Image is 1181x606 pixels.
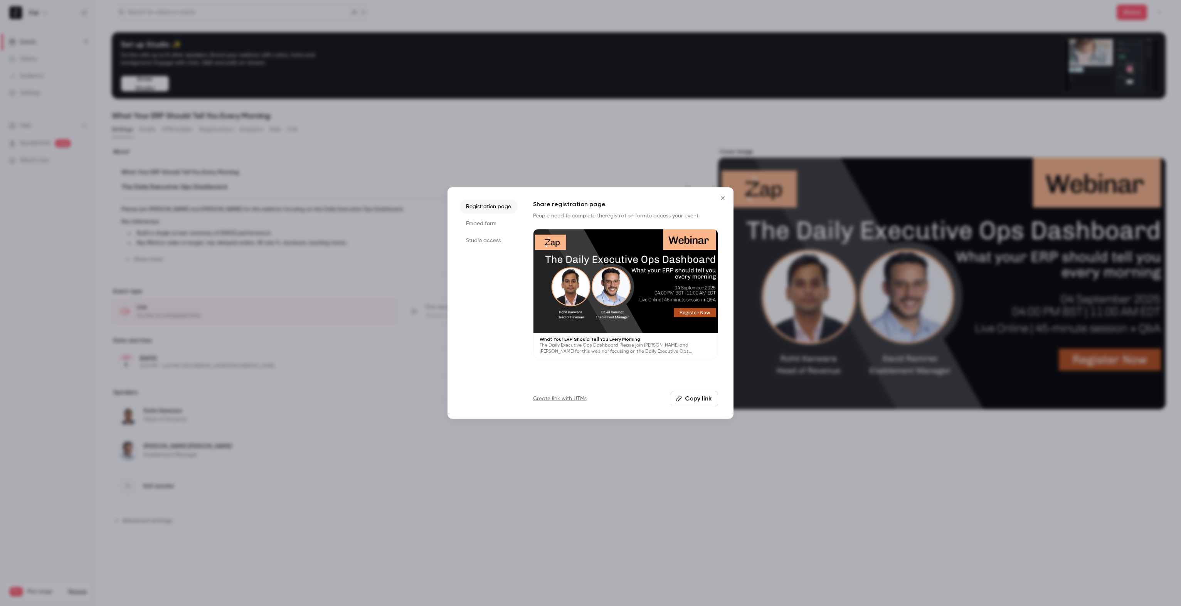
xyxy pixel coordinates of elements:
[533,212,718,220] p: People need to complete the to access your event
[533,395,587,402] a: Create link with UTMs
[540,342,712,355] p: The Daily Executive Ops Dashboard Please join [PERSON_NAME] and [PERSON_NAME] for this webinar fo...
[460,200,518,214] li: Registration page
[533,229,718,358] a: What Your ERP Should Tell You Every MorningThe Daily Executive Ops Dashboard Please join [PERSON_...
[460,217,518,231] li: Embed form
[460,234,518,247] li: Studio access
[605,213,647,219] a: registration form
[715,190,730,206] button: Close
[540,336,712,342] p: What Your ERP Should Tell You Every Morning
[671,391,718,406] button: Copy link
[533,200,718,209] h1: Share registration page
